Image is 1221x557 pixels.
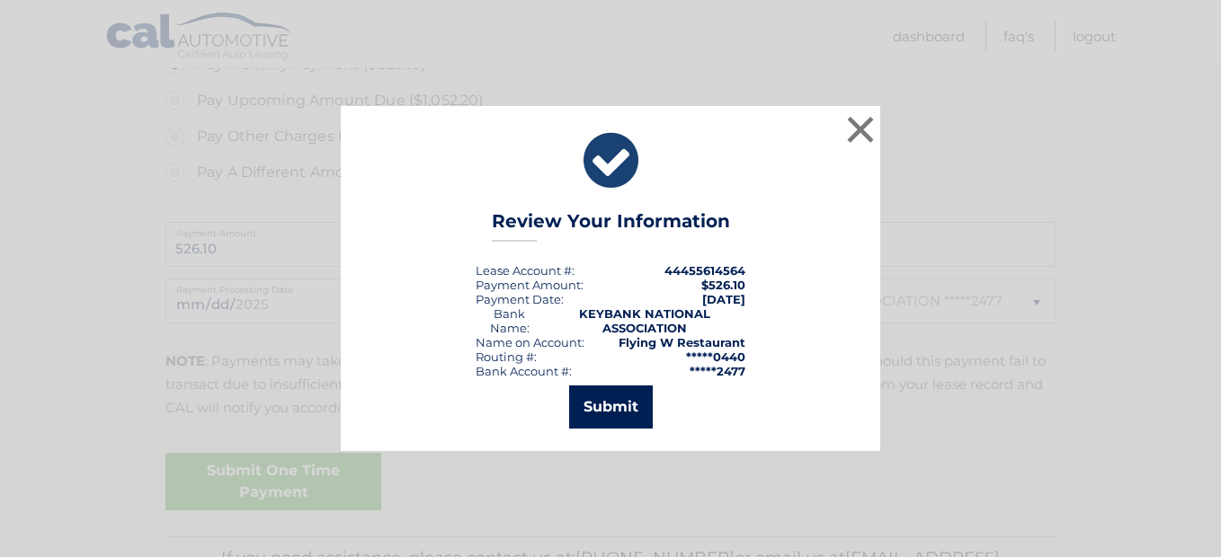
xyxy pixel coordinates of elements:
[702,292,745,306] span: [DATE]
[476,306,543,335] div: Bank Name:
[569,385,653,429] button: Submit
[842,111,878,147] button: ×
[476,263,575,278] div: Lease Account #:
[619,335,745,349] strong: Flying W Restaurant
[476,349,537,364] div: Routing #:
[701,278,745,292] span: $526.10
[476,278,584,292] div: Payment Amount:
[476,335,584,349] div: Name on Account:
[476,292,564,306] div: :
[664,263,745,278] strong: 44455614564
[579,306,710,335] strong: KEYBANK NATIONAL ASSOCIATION
[492,210,730,242] h3: Review Your Information
[476,364,572,378] div: Bank Account #:
[476,292,561,306] span: Payment Date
